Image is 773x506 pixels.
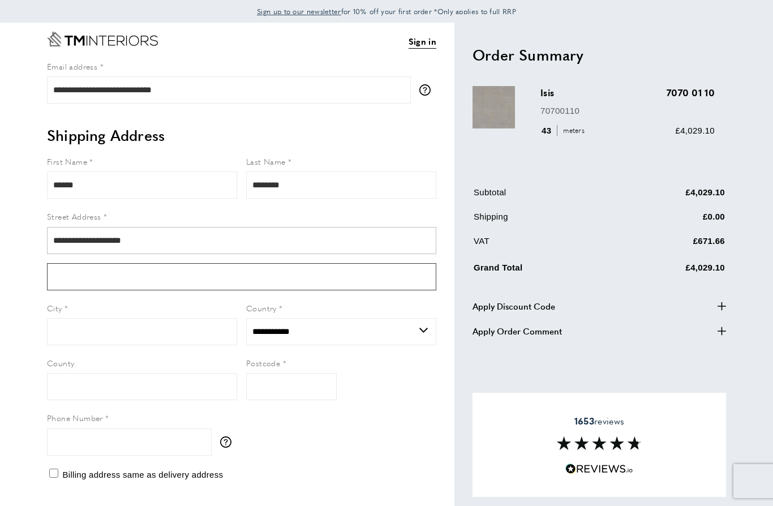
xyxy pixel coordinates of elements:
[613,210,725,232] td: £0.00
[540,124,589,138] div: 43
[473,299,555,313] span: Apply Discount Code
[419,84,436,96] button: More information
[474,234,612,256] td: VAT
[540,86,715,99] h3: Isis
[257,6,516,16] span: for 10% off your first order *Only applies to full RRP
[47,302,62,314] span: City
[574,414,594,427] strong: 1653
[565,464,633,474] img: Reviews.io 5 stars
[47,32,158,46] a: Go to Home page
[557,125,587,136] span: meters
[47,211,101,222] span: Street Address
[246,357,280,368] span: Postcode
[246,156,286,167] span: Last Name
[49,469,58,478] input: Billing address same as delivery address
[47,156,87,167] span: First Name
[676,126,715,135] span: £4,029.10
[474,186,612,208] td: Subtotal
[667,86,715,99] a: 7070 01 10
[62,470,223,479] span: Billing address same as delivery address
[47,412,103,423] span: Phone Number
[473,324,562,338] span: Apply Order Comment
[613,234,725,256] td: £671.66
[220,436,237,448] button: More information
[47,357,74,368] span: County
[246,302,277,314] span: Country
[47,61,97,72] span: Email address
[557,436,642,450] img: Reviews section
[474,259,612,283] td: Grand Total
[473,45,726,65] h2: Order Summary
[47,125,436,145] h2: Shipping Address
[474,210,612,232] td: Shipping
[613,259,725,283] td: £4,029.10
[613,186,725,208] td: £4,029.10
[257,6,341,16] span: Sign up to our newsletter
[473,86,515,128] img: Isis 7070 01 10
[540,104,715,118] p: 70700110
[409,35,436,49] a: Sign in
[257,6,341,17] a: Sign up to our newsletter
[574,415,624,427] span: reviews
